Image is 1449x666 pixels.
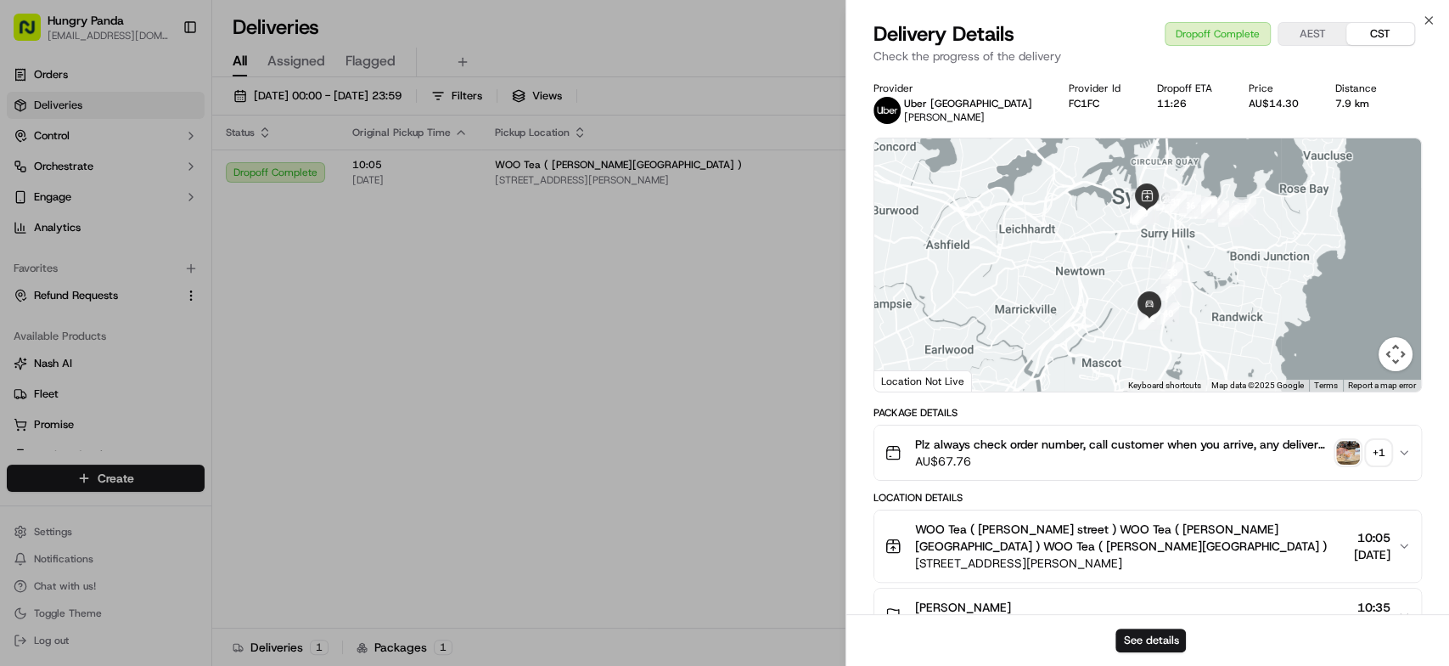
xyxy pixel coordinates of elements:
[915,436,1329,453] span: Plz always check order number, call customer when you arrive, any delivery issues, Contact WhatsA...
[160,380,272,397] span: API Documentation
[169,421,205,434] span: Pylon
[1156,189,1178,211] div: 25
[1174,193,1196,215] div: 13
[150,309,190,323] span: 8月27日
[1157,302,1179,325] div: 40
[1314,381,1338,390] a: Terms (opens in new tab)
[1207,200,1229,223] div: 4
[1137,200,1160,223] div: 9
[1354,529,1390,546] span: 10:05
[17,162,48,193] img: 1736555255976-a54dd68f-1ca7-489b-9aae-adbdc363a1c4
[1354,546,1390,563] span: [DATE]
[879,370,935,392] img: Google
[76,162,278,179] div: Start new chat
[1069,97,1099,110] button: FC1FC
[1162,190,1184,212] div: 6
[1234,197,1256,219] div: 1
[1128,380,1201,392] button: Keyboard shortcuts
[1367,441,1390,465] div: + 1
[1132,190,1154,212] div: 19
[1132,200,1154,222] div: 34
[143,381,157,395] div: 💻
[915,599,1011,616] span: [PERSON_NAME]
[1211,381,1304,390] span: Map data ©2025 Google
[1138,308,1160,330] div: 42
[17,68,309,95] p: Welcome 👋
[1336,441,1360,465] img: photo_proof_of_pickup image
[1170,191,1192,213] div: 28
[873,491,1422,505] div: Location Details
[873,97,901,124] img: uber-new-logo.jpeg
[1222,203,1244,225] div: 2
[874,370,972,392] div: Location Not Live
[1165,191,1187,213] div: 37
[1248,82,1307,95] div: Price
[53,309,138,323] span: [PERSON_NAME]
[915,521,1347,555] span: WOO Tea ( [PERSON_NAME] street ) WOO Tea ( [PERSON_NAME][GEOGRAPHIC_DATA] ) WOO Tea ( [PERSON_NAM...
[44,110,306,127] input: Got a question? Start typing here...
[873,406,1422,420] div: Package Details
[263,217,309,238] button: See all
[10,373,137,404] a: 📗Knowledge Base
[1179,195,1201,217] div: 36
[120,420,205,434] a: Powered byPylon
[1278,23,1346,45] button: AEST
[1069,82,1130,95] div: Provider Id
[65,263,105,277] span: 9月17日
[1137,200,1159,223] div: 11
[1157,97,1222,110] div: 11:26
[915,555,1347,572] span: [STREET_ADDRESS][PERSON_NAME]
[17,221,114,234] div: Past conversations
[1160,279,1182,301] div: 39
[1189,197,1211,219] div: 27
[36,162,66,193] img: 8016278978528_b943e370aa5ada12b00a_72.png
[1379,337,1412,371] button: Map camera controls
[874,589,1421,643] button: [PERSON_NAME]10:35
[1218,205,1240,227] div: 3
[56,263,62,277] span: •
[915,453,1329,470] span: AU$67.76
[17,293,44,320] img: Asif Zaman Khan
[1334,82,1385,95] div: Distance
[1161,262,1183,284] div: 38
[1334,97,1385,110] div: 7.9 km
[137,373,279,404] a: 💻API Documentation
[874,511,1421,582] button: WOO Tea ( [PERSON_NAME] street ) WOO Tea ( [PERSON_NAME][GEOGRAPHIC_DATA] ) WOO Tea ( [PERSON_NAM...
[1346,23,1414,45] button: CST
[1248,97,1307,110] div: AU$14.30
[874,426,1421,480] button: Plz always check order number, call customer when you arrive, any delivery issues, Contact WhatsA...
[904,97,1032,110] p: Uber [GEOGRAPHIC_DATA]
[879,370,935,392] a: Open this area in Google Maps (opens a new window)
[1134,201,1156,223] div: 20
[1132,203,1154,225] div: 31
[904,110,985,124] span: [PERSON_NAME]
[1157,82,1222,95] div: Dropoff ETA
[1354,599,1390,616] span: 10:35
[1130,189,1152,211] div: 18
[1130,200,1152,222] div: 24
[34,310,48,324] img: 1736555255976-a54dd68f-1ca7-489b-9aae-adbdc363a1c4
[1348,381,1416,390] a: Report a map error
[1195,197,1217,219] div: 26
[34,380,130,397] span: Knowledge Base
[1193,195,1216,217] div: 14
[1131,196,1153,218] div: 30
[1336,441,1390,465] button: photo_proof_of_pickup image+1
[873,20,1014,48] span: Delivery Details
[873,82,1042,95] div: Provider
[17,17,51,51] img: Nash
[289,167,309,188] button: Start new chat
[1194,196,1216,218] div: 15
[873,48,1422,65] p: Check the progress of the delivery
[17,381,31,395] div: 📗
[1132,202,1154,224] div: 35
[76,179,233,193] div: We're available if you need us!
[141,309,147,323] span: •
[1115,629,1186,652] button: See details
